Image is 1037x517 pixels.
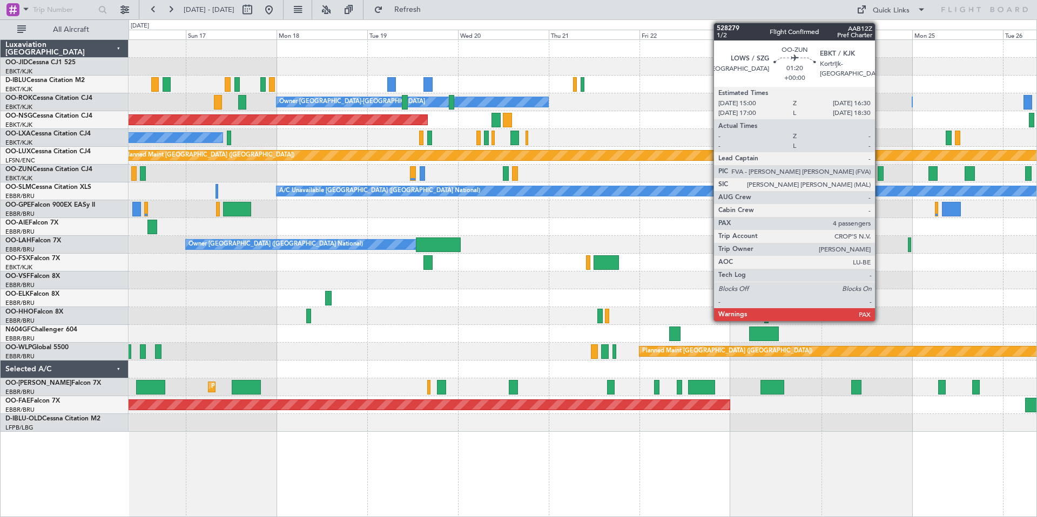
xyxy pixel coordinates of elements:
[28,26,114,33] span: All Aircraft
[5,416,42,422] span: D-IBLU-OLD
[549,30,639,39] div: Thu 21
[5,184,91,191] a: OO-SLMCessna Citation XLS
[5,121,32,129] a: EBKT/KJK
[5,380,71,386] span: OO-[PERSON_NAME]
[5,210,35,218] a: EBBR/BRU
[5,237,31,244] span: OO-LAH
[642,343,812,359] div: Planned Maint [GEOGRAPHIC_DATA] ([GEOGRAPHIC_DATA])
[5,77,26,84] span: D-IBLU
[186,30,277,39] div: Sun 17
[5,291,59,297] a: OO-ELKFalcon 8X
[5,246,35,254] a: EBBR/BRU
[5,273,60,280] a: OO-VSFFalcon 8X
[912,30,1003,39] div: Mon 25
[5,77,85,84] a: D-IBLUCessna Citation M2
[124,147,294,164] div: Planned Maint [GEOGRAPHIC_DATA] ([GEOGRAPHIC_DATA])
[821,30,912,39] div: Sun 24
[385,6,430,13] span: Refresh
[5,380,101,386] a: OO-[PERSON_NAME]Falcon 7X
[730,30,821,39] div: Sat 23
[5,166,92,173] a: OO-ZUNCessna Citation CJ4
[5,281,35,289] a: EBBR/BRU
[5,406,35,414] a: EBBR/BRU
[277,30,367,39] div: Mon 18
[873,5,910,16] div: Quick Links
[367,30,458,39] div: Tue 19
[5,237,61,244] a: OO-LAHFalcon 7X
[5,103,32,111] a: EBKT/KJK
[458,30,549,39] div: Wed 20
[5,157,35,165] a: LFSN/ENC
[5,184,31,191] span: OO-SLM
[5,59,76,66] a: OO-JIDCessna CJ1 525
[5,131,91,137] a: OO-LXACessna Citation CJ4
[5,59,28,66] span: OO-JID
[5,95,92,101] a: OO-ROKCessna Citation CJ4
[5,291,30,297] span: OO-ELK
[5,335,35,343] a: EBBR/BRU
[5,255,60,262] a: OO-FSXFalcon 7X
[131,22,149,31] div: [DATE]
[184,5,234,15] span: [DATE] - [DATE]
[5,388,35,396] a: EBBR/BRU
[369,1,434,18] button: Refresh
[5,424,33,432] a: LFPB/LBG
[5,166,32,173] span: OO-ZUN
[5,174,32,182] a: EBKT/KJK
[33,2,95,18] input: Trip Number
[279,183,480,199] div: A/C Unavailable [GEOGRAPHIC_DATA] ([GEOGRAPHIC_DATA] National)
[12,21,117,38] button: All Aircraft
[5,85,32,93] a: EBKT/KJK
[211,379,407,395] div: Planned Maint [GEOGRAPHIC_DATA] ([GEOGRAPHIC_DATA] National)
[5,228,35,236] a: EBBR/BRU
[5,326,77,333] a: N604GFChallenger 604
[95,30,185,39] div: Sat 16
[5,113,32,119] span: OO-NSG
[5,344,32,351] span: OO-WLP
[5,326,31,333] span: N604GF
[5,202,31,208] span: OO-GPE
[5,220,29,226] span: OO-AIE
[5,309,33,315] span: OO-HHO
[639,30,730,39] div: Fri 22
[5,263,32,271] a: EBKT/KJK
[188,236,363,253] div: Owner [GEOGRAPHIC_DATA] ([GEOGRAPHIC_DATA] National)
[5,398,60,404] a: OO-FAEFalcon 7X
[5,95,32,101] span: OO-ROK
[5,317,35,325] a: EBBR/BRU
[5,148,91,155] a: OO-LUXCessna Citation CJ4
[5,273,30,280] span: OO-VSF
[5,131,31,137] span: OO-LXA
[5,255,30,262] span: OO-FSX
[5,352,35,360] a: EBBR/BRU
[5,139,32,147] a: EBKT/KJK
[5,220,58,226] a: OO-AIEFalcon 7X
[5,344,69,351] a: OO-WLPGlobal 5500
[279,94,425,110] div: Owner [GEOGRAPHIC_DATA]-[GEOGRAPHIC_DATA]
[5,299,35,307] a: EBBR/BRU
[5,398,30,404] span: OO-FAE
[851,1,931,18] button: Quick Links
[5,416,100,422] a: D-IBLU-OLDCessna Citation M2
[5,67,32,76] a: EBKT/KJK
[5,309,63,315] a: OO-HHOFalcon 8X
[5,113,92,119] a: OO-NSGCessna Citation CJ4
[5,192,35,200] a: EBBR/BRU
[5,148,31,155] span: OO-LUX
[5,202,95,208] a: OO-GPEFalcon 900EX EASy II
